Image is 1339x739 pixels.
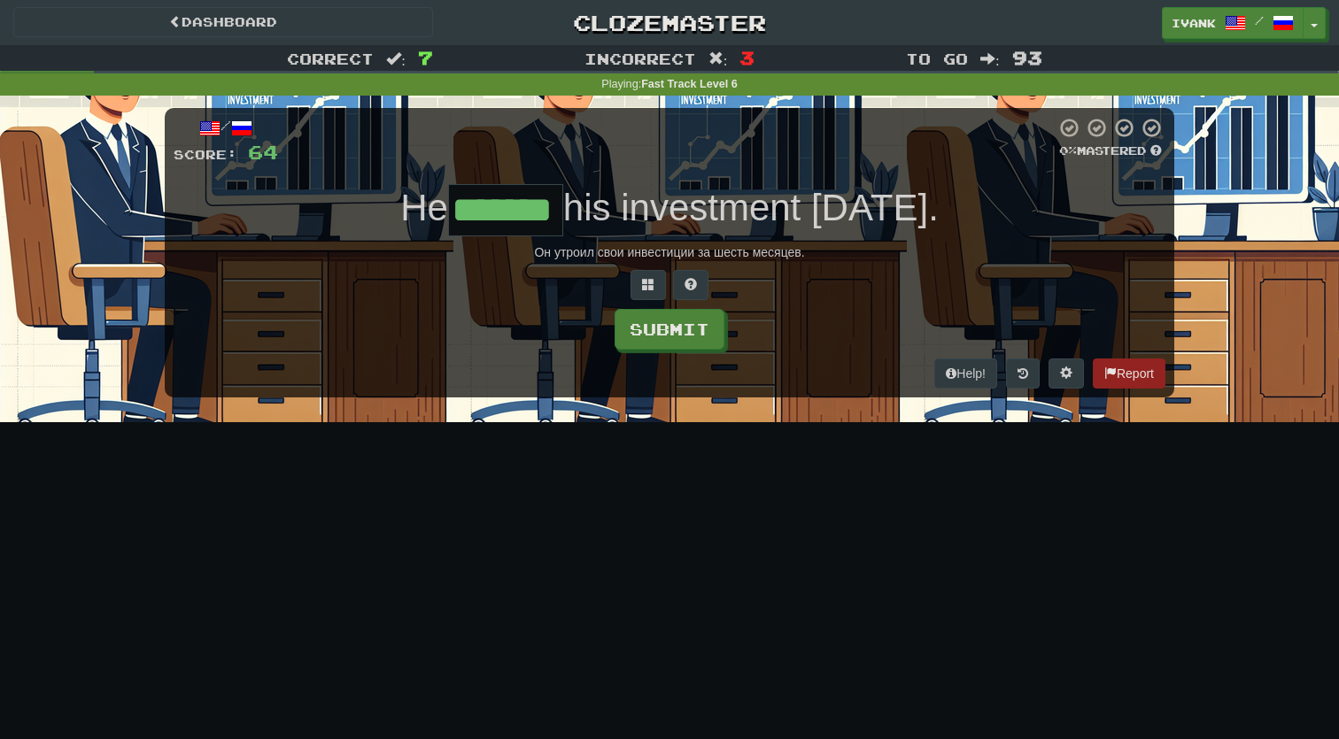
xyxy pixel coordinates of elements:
[386,51,406,66] span: :
[631,270,666,300] button: Switch sentence to multiple choice alt+p
[1255,14,1264,27] span: /
[615,309,724,350] button: Submit
[1162,7,1304,39] a: IvanK /
[174,117,278,139] div: /
[1006,358,1040,389] button: Round history (alt+y)
[1056,143,1165,159] div: Mastered
[1093,358,1165,389] button: Report
[1059,143,1077,158] span: 0 %
[1012,47,1042,68] span: 93
[1172,15,1216,31] span: IvanK
[174,147,237,162] span: Score:
[673,270,708,300] button: Single letter hint - you only get 1 per sentence and score half the points! alt+h
[13,7,433,37] a: Dashboard
[460,7,879,38] a: Clozemaster
[980,51,1000,66] span: :
[400,187,448,228] span: He
[287,50,374,67] span: Correct
[174,243,1165,261] div: Он утроил свои инвестиции за шесть месяцев.
[584,50,696,67] span: Incorrect
[641,78,738,90] strong: Fast Track Level 6
[248,141,278,163] span: 64
[563,187,939,228] span: his investment [DATE].
[418,47,433,68] span: 7
[739,47,755,68] span: 3
[906,50,968,67] span: To go
[708,51,728,66] span: :
[934,358,997,389] button: Help!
